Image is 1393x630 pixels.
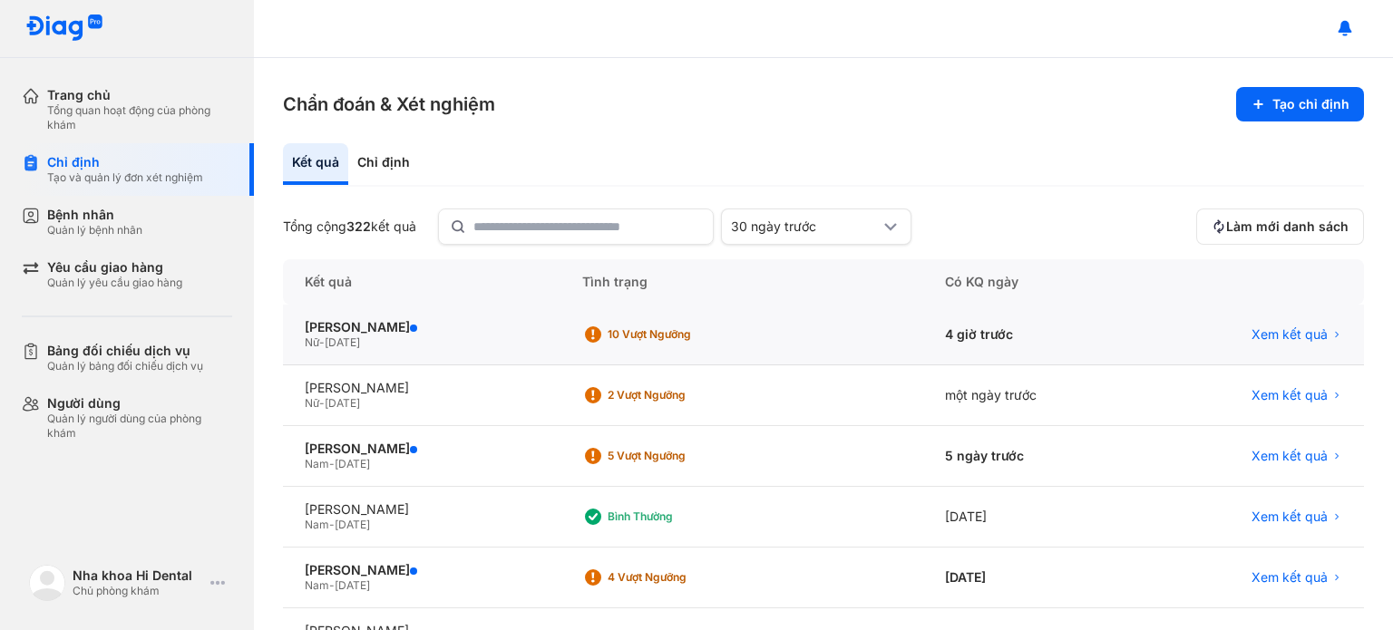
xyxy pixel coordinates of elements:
[923,487,1145,548] div: [DATE]
[73,584,203,598] div: Chủ phòng khám
[329,457,335,470] span: -
[305,578,329,592] span: Nam
[1252,509,1328,525] span: Xem kết quả
[923,548,1145,608] div: [DATE]
[283,143,348,185] div: Kết quả
[325,396,360,410] span: [DATE]
[47,87,232,103] div: Trang chủ
[305,319,539,335] div: [PERSON_NAME]
[305,441,539,457] div: [PERSON_NAME]
[923,426,1145,487] div: 5 ngày trước
[47,412,232,441] div: Quản lý người dùng của phòng khám
[325,335,360,349] span: [DATE]
[305,335,319,349] span: Nữ
[47,207,142,223] div: Bệnh nhân
[47,395,232,412] div: Người dùng
[346,218,371,234] span: 322
[319,335,325,349] span: -
[29,565,65,601] img: logo
[923,305,1145,365] div: 4 giờ trước
[608,327,753,342] div: 10 Vượt ngưỡng
[305,380,539,396] div: [PERSON_NAME]
[47,259,182,276] div: Yêu cầu giao hàng
[335,518,370,531] span: [DATE]
[305,501,539,518] div: [PERSON_NAME]
[1252,387,1328,403] span: Xem kết quả
[1252,569,1328,586] span: Xem kết quả
[47,223,142,237] div: Quản lý bệnh nhân
[47,170,203,185] div: Tạo và quản lý đơn xét nghiệm
[1226,218,1349,235] span: Làm mới danh sách
[305,562,539,578] div: [PERSON_NAME]
[47,103,232,132] div: Tổng quan hoạt động của phòng khám
[335,457,370,470] span: [DATE]
[47,154,203,170] div: Chỉ định
[47,276,182,290] div: Quản lý yêu cầu giao hàng
[73,567,203,584] div: Nha khoa Hi Dental
[319,396,325,410] span: -
[348,143,419,185] div: Chỉ định
[608,449,753,463] div: 5 Vượt ngưỡng
[335,578,370,592] span: [DATE]
[608,388,753,402] div: 2 Vượt ngưỡng
[283,259,560,305] div: Kết quả
[923,365,1145,426] div: một ngày trước
[305,457,329,470] span: Nam
[923,259,1145,305] div: Có KQ ngày
[329,578,335,592] span: -
[731,218,880,235] div: 30 ngày trước
[1196,208,1364,245] button: Làm mới danh sách
[47,343,203,359] div: Bảng đối chiếu dịch vụ
[1252,326,1328,343] span: Xem kết quả
[608,509,753,524] div: Bình thường
[283,218,416,235] div: Tổng cộng kết quả
[25,15,103,43] img: logo
[1236,87,1364,121] button: Tạo chỉ định
[305,396,319,410] span: Nữ
[283,92,495,117] h3: Chẩn đoán & Xét nghiệm
[329,518,335,531] span: -
[47,359,203,373] div: Quản lý bảng đối chiếu dịch vụ
[305,518,329,531] span: Nam
[560,259,923,305] div: Tình trạng
[608,570,753,585] div: 4 Vượt ngưỡng
[1252,448,1328,464] span: Xem kết quả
